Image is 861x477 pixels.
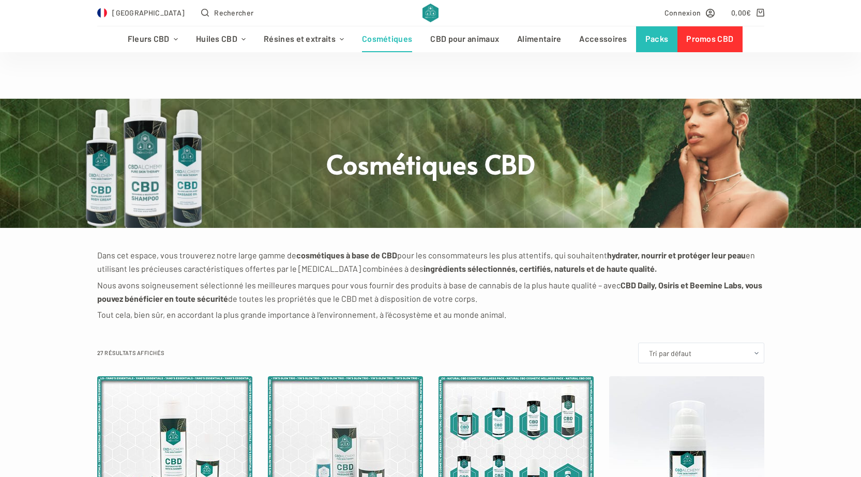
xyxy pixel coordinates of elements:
[214,7,253,19] span: Rechercher
[296,250,397,260] strong: cosmétiques à base de CBD
[118,26,187,52] a: Fleurs CBD
[255,26,353,52] a: Résines et extraits
[97,308,764,321] p: Tout cela, bien sûr, en accordant la plus grande importance à l’environnement, à l’écosystème et ...
[664,7,701,19] span: Connexion
[508,26,570,52] a: Alimentaire
[97,249,764,276] p: Dans cet espace, vous trouverez notre large gamme de pour les consommateurs les plus attentifs, q...
[570,26,636,52] a: Accessoires
[421,26,508,52] a: CBD pour animaux
[97,7,185,19] a: Select Country
[422,4,439,22] img: CBD Alchemy
[97,8,108,18] img: FR Flag
[638,343,764,363] select: Commande
[731,8,751,17] bdi: 0,00
[118,26,743,52] nav: Menu d’en-tête
[187,26,254,52] a: Huiles CBD
[97,348,165,358] p: 27 résultats affichés
[97,280,762,303] strong: CBD Daily, Osiris et Beemine Labs, vous pouvez bénéficier en toute sécurité
[201,7,253,19] button: Ouvrir le formulaire de recherche
[112,7,185,19] span: [GEOGRAPHIC_DATA]
[664,7,715,19] a: Connexion
[746,8,751,17] span: €
[97,279,764,306] p: Nous avons soigneusement sélectionné les meilleures marques pour vous fournir des produits à base...
[636,26,677,52] a: Packs
[237,147,625,180] h1: Cosmétiques CBD
[731,7,764,19] a: Panier d’achat
[607,250,746,260] strong: hydrater, nourrir et protéger leur peau
[424,264,657,273] strong: ingrédients sélectionnés, certifiés, naturels et de haute qualité.
[353,26,421,52] a: Cosmétiques
[677,26,743,52] a: Promos CBD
